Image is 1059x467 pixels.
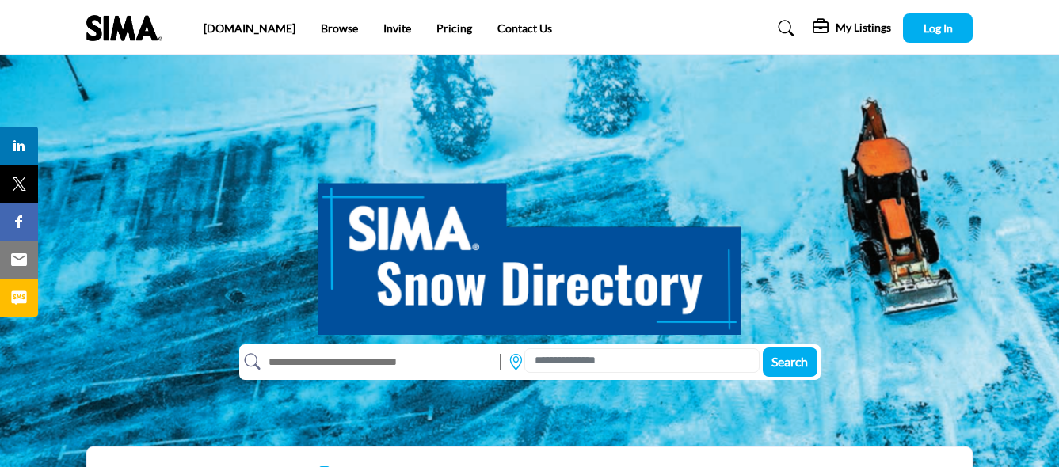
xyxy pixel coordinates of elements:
img: Site Logo [86,15,170,41]
a: Browse [321,21,358,35]
a: Pricing [436,21,472,35]
button: Log In [903,13,973,43]
div: My Listings [813,19,891,38]
span: Search [771,354,808,369]
a: Contact Us [497,21,552,35]
button: Search [763,347,817,377]
a: Invite [383,21,411,35]
span: Log In [924,21,953,35]
a: Search [763,16,805,41]
a: [DOMAIN_NAME] [204,21,295,35]
h5: My Listings [836,21,891,35]
img: SIMA Snow Directory [318,165,741,335]
img: Rectangle%203585.svg [496,350,505,374]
